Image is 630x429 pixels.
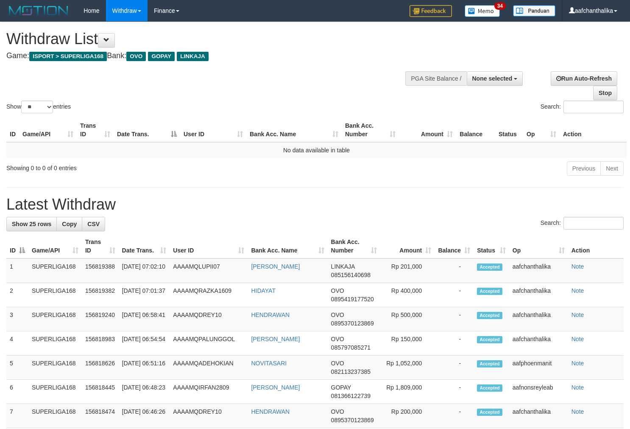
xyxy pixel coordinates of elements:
[6,283,28,307] td: 2
[6,380,28,404] td: 6
[465,5,500,17] img: Button%20Memo.svg
[380,234,435,258] th: Amount: activate to sort column ascending
[246,118,342,142] th: Bank Acc. Name: activate to sort column ascending
[405,71,466,86] div: PGA Site Balance /
[331,368,371,375] span: Copy 082113237385 to clipboard
[331,393,371,399] span: Copy 081366122739 to clipboard
[148,52,175,61] span: GOPAY
[509,234,568,258] th: Op: activate to sort column ascending
[6,160,256,172] div: Showing 0 to 0 of 0 entries
[509,258,568,283] td: aafchanthalika
[331,408,344,415] span: OVO
[593,86,617,100] a: Stop
[170,283,248,307] td: AAAAMQRAZKA1609
[477,312,502,319] span: Accepted
[331,263,355,270] span: LINKAJA
[563,217,624,230] input: Search:
[435,258,474,283] td: -
[170,234,248,258] th: User ID: activate to sort column ascending
[28,331,82,356] td: SUPERLIGA168
[509,356,568,380] td: aafphoenmanit
[177,52,209,61] span: LINKAJA
[6,331,28,356] td: 4
[571,336,584,342] a: Note
[82,258,119,283] td: 156819388
[251,336,300,342] a: [PERSON_NAME]
[477,409,502,416] span: Accepted
[12,221,51,227] span: Show 25 rows
[331,287,344,294] span: OVO
[331,311,344,318] span: OVO
[6,118,19,142] th: ID
[509,307,568,331] td: aafchanthalika
[571,384,584,391] a: Note
[410,5,452,17] img: Feedback.jpg
[477,360,502,367] span: Accepted
[119,258,170,283] td: [DATE] 07:02:10
[6,31,412,48] h1: Withdraw List
[342,118,399,142] th: Bank Acc. Number: activate to sort column ascending
[541,217,624,230] label: Search:
[477,336,502,343] span: Accepted
[477,264,502,271] span: Accepted
[380,258,435,283] td: Rp 201,000
[331,320,374,327] span: Copy 0895370123869 to clipboard
[509,283,568,307] td: aafchanthalika
[170,380,248,404] td: AAAAMQIRFAN2809
[6,356,28,380] td: 5
[435,307,474,331] td: -
[571,287,584,294] a: Note
[6,142,627,158] td: No data available in table
[251,360,287,367] a: NOVITASARI
[435,331,474,356] td: -
[28,283,82,307] td: SUPERLIGA168
[328,234,380,258] th: Bank Acc. Number: activate to sort column ascending
[28,258,82,283] td: SUPERLIGA168
[456,118,495,142] th: Balance
[29,52,107,61] span: ISPORT > SUPERLIGA168
[82,234,119,258] th: Trans ID: activate to sort column ascending
[477,288,502,295] span: Accepted
[21,101,53,113] select: Showentries
[28,356,82,380] td: SUPERLIGA168
[477,384,502,392] span: Accepted
[251,311,290,318] a: HENDRAWAN
[6,52,412,60] h4: Game: Bank:
[114,118,180,142] th: Date Trans.: activate to sort column descending
[251,384,300,391] a: [PERSON_NAME]
[119,234,170,258] th: Date Trans.: activate to sort column ascending
[170,331,248,356] td: AAAAMQPALUNGGOL
[474,234,509,258] th: Status: activate to sort column ascending
[82,380,119,404] td: 156818445
[435,356,474,380] td: -
[180,118,246,142] th: User ID: activate to sort column ascending
[77,118,114,142] th: Trans ID: activate to sort column ascending
[28,307,82,331] td: SUPERLIGA168
[380,380,435,404] td: Rp 1,809,000
[119,404,170,428] td: [DATE] 06:46:26
[248,234,327,258] th: Bank Acc. Name: activate to sort column ascending
[331,272,371,278] span: Copy 085156140698 to clipboard
[6,4,71,17] img: MOTION_logo.png
[567,161,601,176] a: Previous
[331,417,374,423] span: Copy 0895370123869 to clipboard
[6,307,28,331] td: 3
[541,101,624,113] label: Search:
[82,283,119,307] td: 156819382
[380,404,435,428] td: Rp 200,000
[380,283,435,307] td: Rp 400,000
[87,221,100,227] span: CSV
[170,404,248,428] td: AAAAMQDREY10
[331,384,351,391] span: GOPAY
[82,331,119,356] td: 156818983
[170,258,248,283] td: AAAAMQLUPII07
[467,71,523,86] button: None selected
[119,283,170,307] td: [DATE] 07:01:37
[126,52,146,61] span: OVO
[435,234,474,258] th: Balance: activate to sort column ascending
[6,234,28,258] th: ID: activate to sort column descending
[571,360,584,367] a: Note
[170,307,248,331] td: AAAAMQDREY10
[563,101,624,113] input: Search:
[331,360,344,367] span: OVO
